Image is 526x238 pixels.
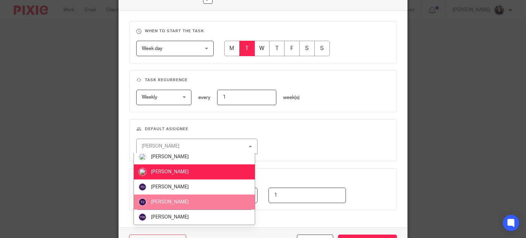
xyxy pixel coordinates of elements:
img: svg%3E [138,198,147,206]
h3: Deadline [136,175,390,181]
span: Weekly [142,95,157,100]
span: Week day [142,46,162,51]
img: Nicole.jpeg [138,153,147,161]
span: [PERSON_NAME] [151,154,189,159]
h3: When to start the task [136,28,390,34]
span: [PERSON_NAME] [151,185,189,189]
img: sarah-royle.jpg [138,168,147,176]
span: [PERSON_NAME] [151,215,189,220]
img: svg%3E [138,183,147,191]
span: week(s) [283,95,300,100]
h3: Task recurrence [136,77,390,83]
h3: Default assignee [136,126,390,132]
div: [PERSON_NAME] [142,144,179,149]
img: svg%3E [138,213,147,221]
span: [PERSON_NAME] [151,200,189,204]
span: [PERSON_NAME] [151,170,189,174]
p: every [198,94,210,101]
